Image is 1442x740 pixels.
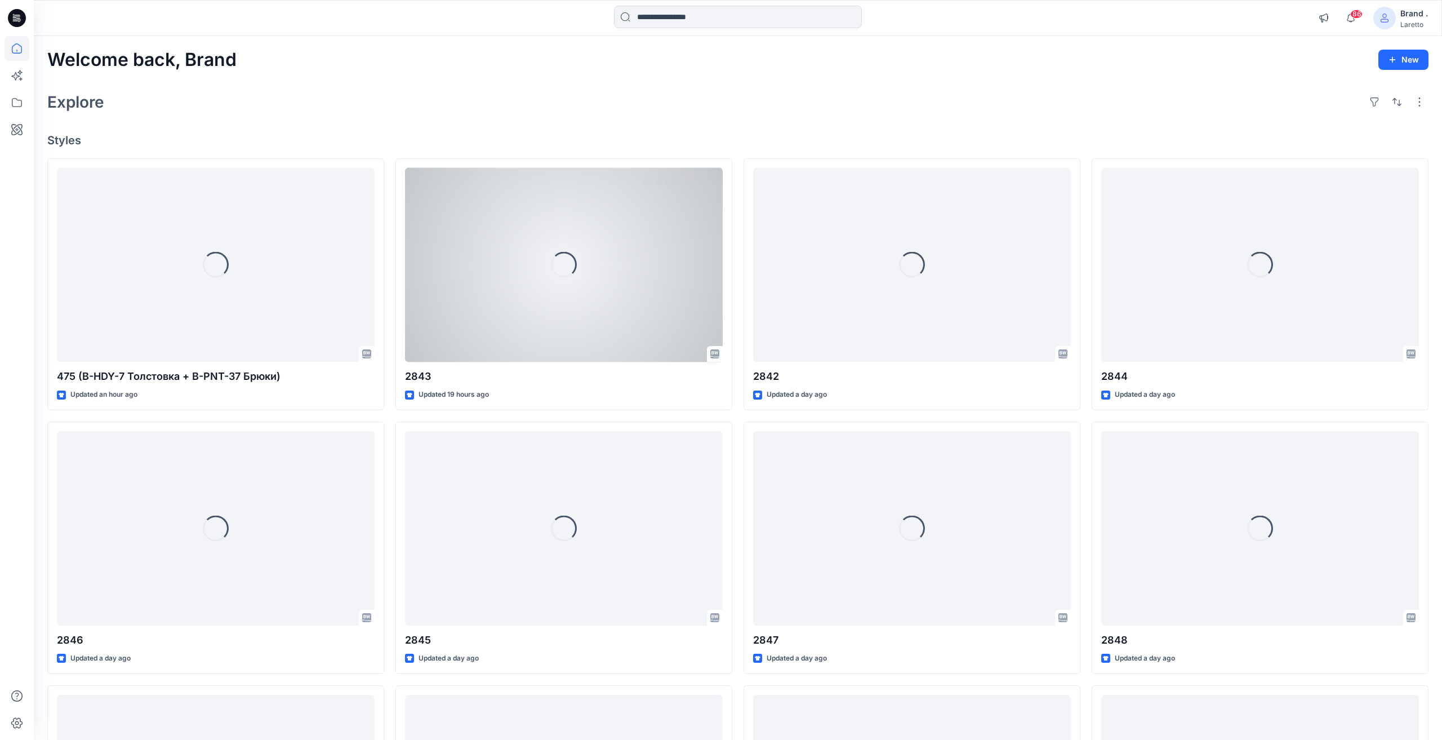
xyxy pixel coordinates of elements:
[767,389,827,401] p: Updated a day ago
[1101,632,1419,648] p: 2848
[405,632,723,648] p: 2845
[1400,7,1428,20] div: Brand .
[767,653,827,664] p: Updated a day ago
[753,632,1071,648] p: 2847
[47,50,237,70] h2: Welcome back, Brand
[1115,389,1175,401] p: Updated a day ago
[753,369,1071,384] p: 2842
[70,389,137,401] p: Updated an hour ago
[70,653,131,664] p: Updated a day ago
[1378,50,1428,70] button: New
[419,653,479,664] p: Updated a day ago
[419,389,489,401] p: Updated 19 hours ago
[57,369,375,384] p: 475 (B-HDY-7 Толстовка + B-PNT-37 Брюки)
[405,369,723,384] p: 2843
[47,134,1428,147] h4: Styles
[1400,20,1428,29] div: Laretto
[1101,369,1419,384] p: 2844
[57,632,375,648] p: 2846
[1350,10,1363,19] span: 86
[47,93,104,111] h2: Explore
[1115,653,1175,664] p: Updated a day ago
[1380,14,1389,23] svg: avatar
